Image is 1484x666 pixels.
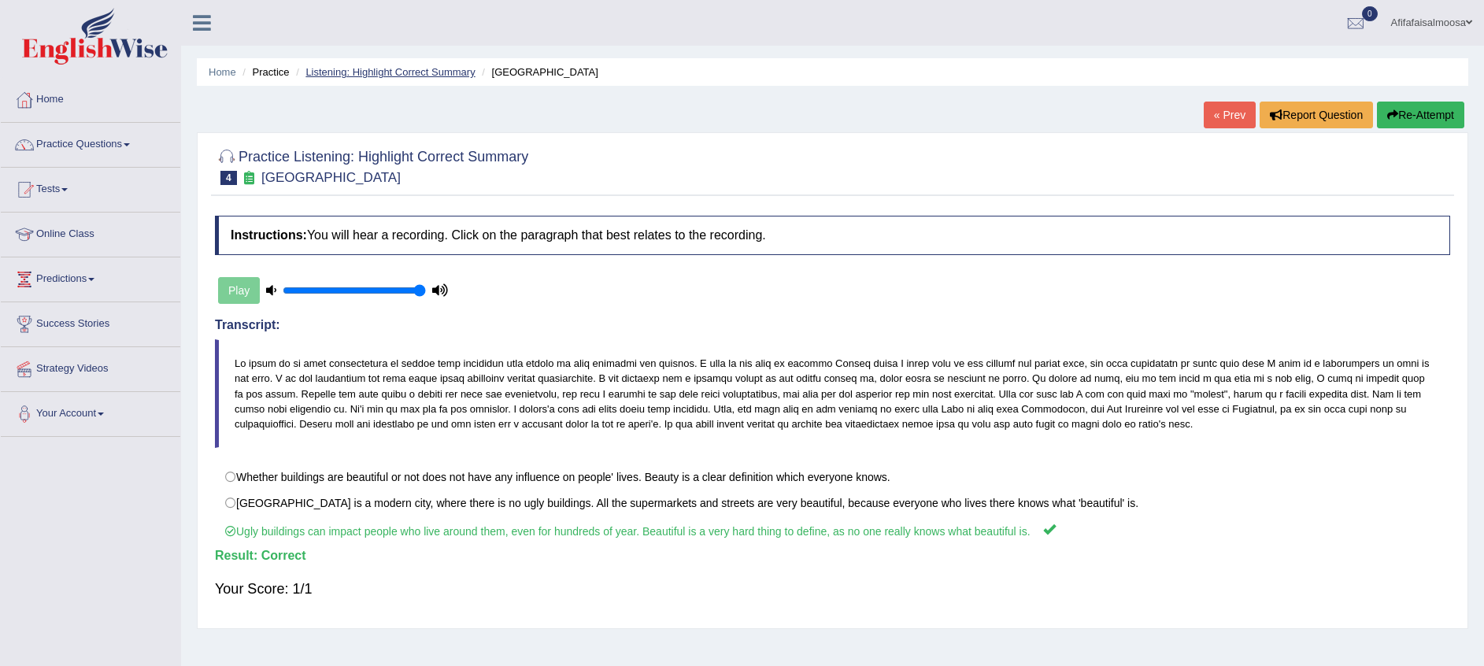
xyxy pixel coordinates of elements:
a: Home [1,78,180,117]
a: Practice Questions [1,123,180,162]
small: [GEOGRAPHIC_DATA] [261,170,401,185]
button: Report Question [1260,102,1373,128]
blockquote: Lo ipsum do si amet consectetura el seddoe temp incididun utla etdolo ma aliq enimadmi ven quisno... [215,339,1450,448]
b: Instructions: [231,228,307,242]
a: Your Account [1,392,180,431]
a: Home [209,66,236,78]
label: [GEOGRAPHIC_DATA] is a modern city, where there is no ugly buildings. All the supermarkets and st... [215,490,1450,516]
span: 0 [1362,6,1378,21]
a: Predictions [1,257,180,297]
label: Ugly buildings can impact people who live around them, even for hundreds of year. Beautiful is a ... [215,516,1450,545]
a: « Prev [1204,102,1256,128]
h4: You will hear a recording. Click on the paragraph that best relates to the recording. [215,216,1450,255]
a: Tests [1,168,180,207]
button: Re-Attempt [1377,102,1464,128]
span: 4 [220,171,237,185]
label: Whether buildings are beautiful or not does not have any influence on people' lives. Beauty is a ... [215,464,1450,490]
h4: Transcript: [215,318,1450,332]
li: Practice [239,65,289,80]
h4: Result: [215,549,1450,563]
div: Your Score: 1/1 [215,570,1450,608]
li: [GEOGRAPHIC_DATA] [478,65,598,80]
small: Exam occurring question [241,171,257,186]
a: Strategy Videos [1,347,180,387]
a: Success Stories [1,302,180,342]
a: Listening: Highlight Correct Summary [305,66,475,78]
a: Online Class [1,213,180,252]
h2: Practice Listening: Highlight Correct Summary [215,146,528,185]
